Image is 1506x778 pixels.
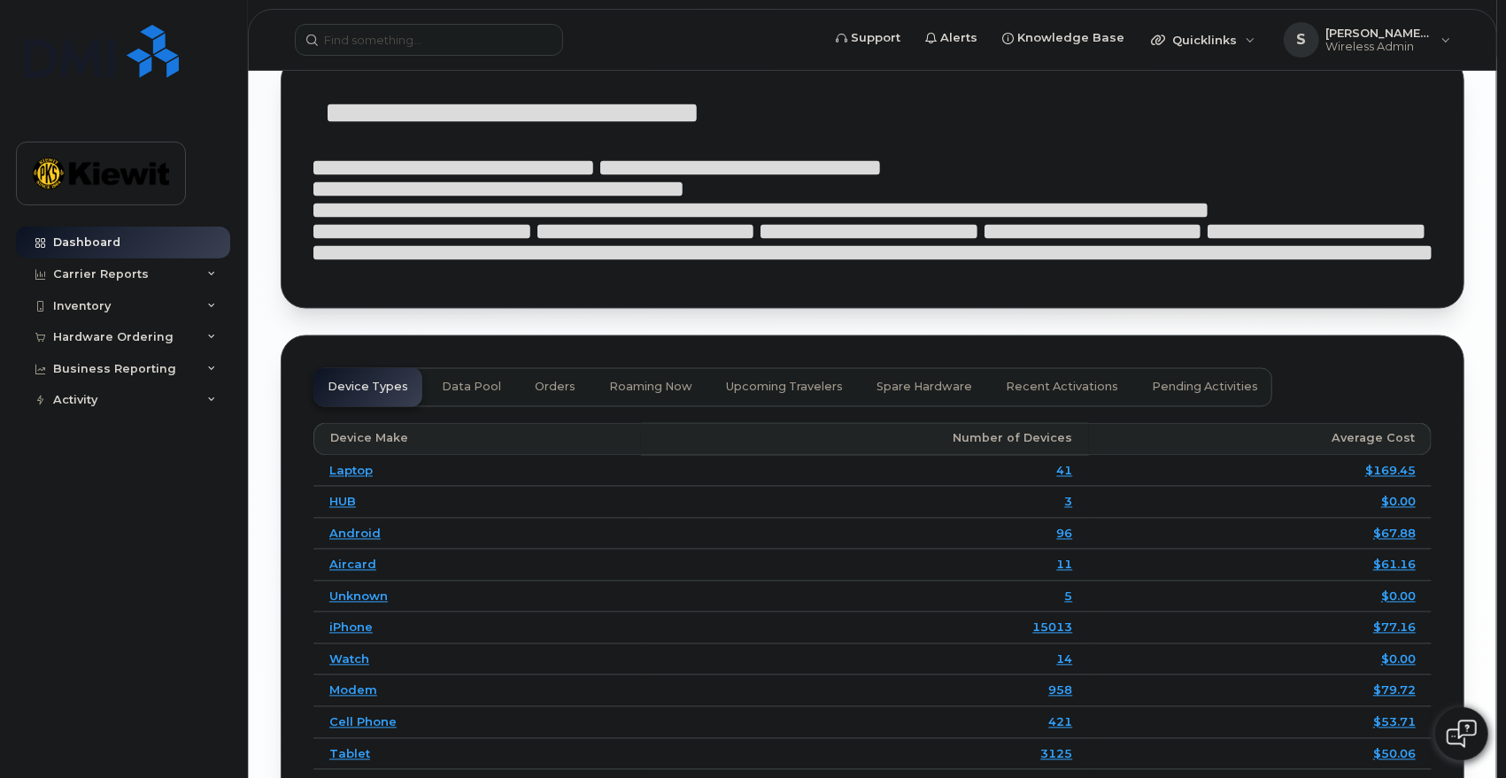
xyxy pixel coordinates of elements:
a: 3 [1065,495,1073,509]
a: $0.00 [1381,495,1416,509]
div: Seth.Crim [1271,22,1464,58]
a: Unknown [329,589,388,604]
a: $67.88 [1373,527,1416,541]
a: 421 [1049,715,1073,729]
a: $50.06 [1373,747,1416,761]
a: $77.16 [1373,620,1416,635]
a: Tablet [329,747,370,761]
a: $0.00 [1381,589,1416,604]
a: $53.71 [1373,715,1416,729]
span: Data Pool [442,381,501,395]
a: $169.45 [1365,464,1416,478]
th: Number of Devices [641,423,1089,455]
a: $0.00 [1381,652,1416,666]
a: Watch [329,652,369,666]
a: 96 [1057,527,1073,541]
th: Average Cost [1089,423,1433,455]
span: Alerts [940,29,977,47]
a: 15013 [1033,620,1073,635]
a: 3125 [1041,747,1073,761]
span: Quicklinks [1172,33,1237,47]
a: Laptop [329,464,373,478]
a: Aircard [329,558,376,572]
a: 5 [1065,589,1073,604]
a: 14 [1057,652,1073,666]
span: [PERSON_NAME].[PERSON_NAME] [1326,26,1433,40]
span: S [1296,29,1306,50]
span: Recent Activations [1006,381,1118,395]
span: Orders [535,381,575,395]
a: Modem [329,683,377,697]
a: 41 [1057,464,1073,478]
span: Roaming Now [609,381,692,395]
a: Support [823,20,913,56]
img: Open chat [1447,720,1477,748]
a: 958 [1049,683,1073,697]
span: Upcoming Travelers [726,381,843,395]
div: Quicklinks [1139,22,1268,58]
input: Find something... [295,24,563,56]
a: 11 [1057,558,1073,572]
span: Spare Hardware [877,381,972,395]
a: $61.16 [1373,558,1416,572]
span: Support [851,29,900,47]
a: iPhone [329,620,373,635]
span: Wireless Admin [1326,40,1433,54]
span: Knowledge Base [1017,29,1124,47]
a: Alerts [913,20,990,56]
th: Device Make [313,423,641,455]
a: Android [329,527,381,541]
a: $79.72 [1373,683,1416,697]
span: Pending Activities [1152,381,1258,395]
a: Cell Phone [329,715,397,729]
a: Knowledge Base [990,20,1137,56]
a: HUB [329,495,356,509]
